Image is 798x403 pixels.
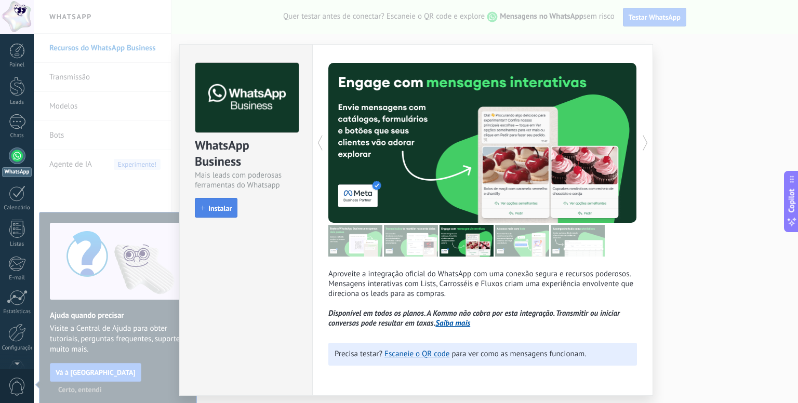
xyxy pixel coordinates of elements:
span: Copilot [787,189,797,213]
a: Escaneie o QR code [384,349,449,359]
img: tour_image_87c31d5c6b42496d4b4f28fbf9d49d2b.png [440,225,494,257]
div: Configurações [2,345,32,352]
div: E-mail [2,275,32,281]
i: Disponível em todos os planos. A Kommo não cobra por esta integração. Transmitir ou iniciar conve... [328,308,620,328]
div: Painel [2,62,32,69]
p: Aproveite a integração oficial do WhatsApp com uma conexão segura e recursos poderosos. Mensagens... [328,269,637,328]
img: tour_image_6cf6297515b104f916d063e49aae351c.png [384,225,438,257]
img: logo_main.png [195,63,299,133]
img: tour_image_46dcd16e2670e67c1b8e928eefbdcce9.png [551,225,605,257]
button: Instalar [195,198,237,218]
img: tour_image_58a1c38c4dee0ce492f4b60cdcddf18a.png [495,225,549,257]
div: Listas [2,241,32,248]
div: WhatsApp [2,167,32,177]
a: Saiba mais [435,318,470,328]
div: Chats [2,132,32,139]
div: Calendário [2,205,32,211]
span: Instalar [208,205,232,212]
div: Estatísticas [2,308,32,315]
div: Mais leads com poderosas ferramentas do Whatsapp [195,170,297,190]
img: tour_image_af96a8ccf0f3a66e7f08a429c7d28073.png [328,225,382,257]
span: Precisa testar? [335,349,382,359]
div: WhatsApp Business [195,137,297,170]
span: para ver como as mensagens funcionam. [451,349,586,359]
div: Leads [2,99,32,106]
